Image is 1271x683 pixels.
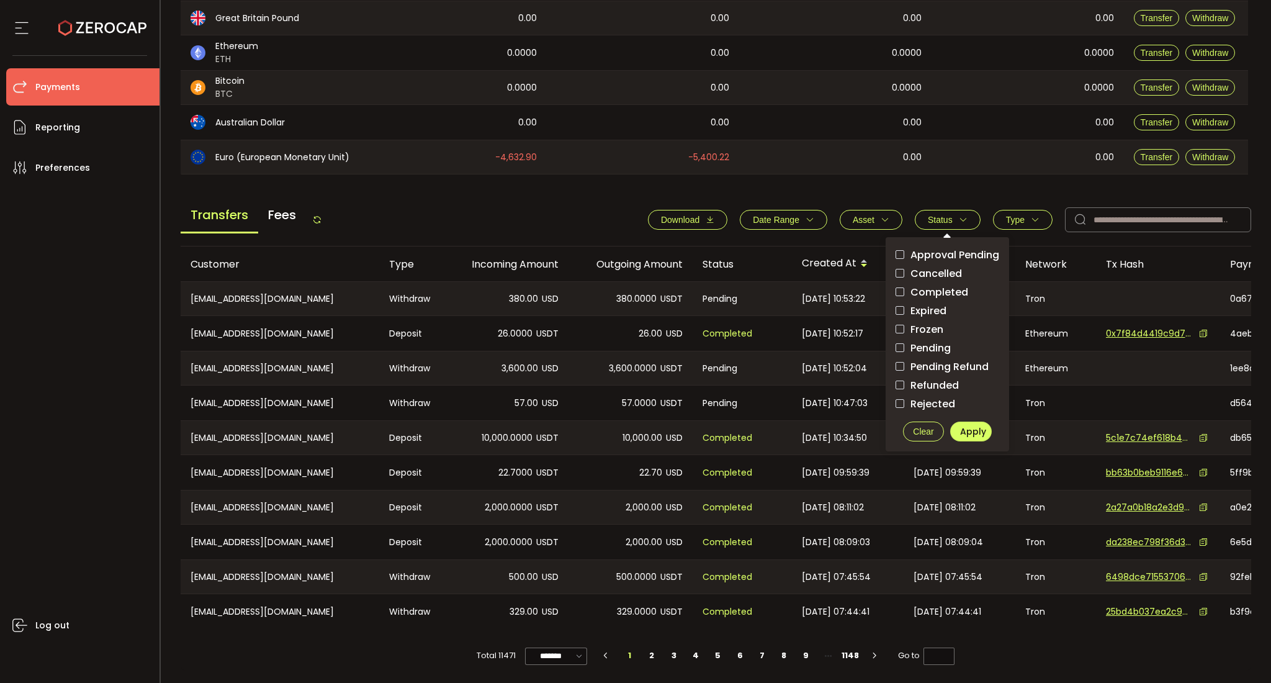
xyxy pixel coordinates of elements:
[1192,117,1228,127] span: Withdraw
[802,396,868,410] span: [DATE] 10:47:03
[839,647,861,664] li: 1148
[914,466,981,480] span: [DATE] 09:59:39
[751,647,773,664] li: 7
[510,605,538,619] span: 329.00
[660,605,683,619] span: USDT
[666,327,683,341] span: USD
[1106,571,1193,584] span: 6498dce715537060b84045e6e735fd6e1c00cd342d21894ac0931d5a8f57b7b5
[379,594,444,629] div: Withdraw
[501,361,538,376] span: 3,600.00
[542,396,559,410] span: USD
[379,257,444,271] div: Type
[379,491,444,524] div: Deposit
[685,647,707,664] li: 4
[1185,10,1235,26] button: Withdraw
[215,75,245,88] span: Bitcoin
[1015,351,1096,385] div: Ethereum
[181,560,379,594] div: [EMAIL_ADDRESS][DOMAIN_NAME]
[379,282,444,315] div: Withdraw
[703,500,752,515] span: Completed
[181,282,379,315] div: [EMAIL_ADDRESS][DOMAIN_NAME]
[740,210,827,230] button: Date Range
[688,150,729,165] span: -5,400.22
[35,617,70,635] span: Log out
[1106,327,1193,340] span: 0x7f84d4419c9d7152bc543fd414c16a26e440790564e45bb087727a9ca83e694b
[914,570,982,584] span: [DATE] 07:45:54
[622,431,662,445] span: 10,000.00
[661,215,699,225] span: Download
[1141,83,1173,93] span: Transfer
[729,647,751,664] li: 6
[898,647,954,664] span: Go to
[626,500,662,515] span: 2,000.00
[903,11,922,25] span: 0.00
[509,570,538,584] span: 500.00
[485,535,532,550] span: 2,000.0000
[1192,48,1228,58] span: Withdraw
[802,361,867,376] span: [DATE] 10:52:04
[215,88,245,101] span: BTC
[711,115,729,130] span: 0.00
[482,431,532,445] span: 10,000.0000
[181,316,379,351] div: [EMAIL_ADDRESS][DOMAIN_NAME]
[536,500,559,515] span: USDT
[892,81,922,95] span: 0.0000
[568,257,693,271] div: Outgoing Amount
[536,327,559,341] span: USDT
[802,292,865,306] span: [DATE] 10:53:22
[215,12,299,25] span: Great Britain Pound
[1134,79,1180,96] button: Transfer
[1141,13,1173,23] span: Transfer
[903,150,922,165] span: 0.00
[896,247,999,412] div: checkbox-group
[616,292,657,306] span: 380.0000
[379,455,444,490] div: Deposit
[660,570,683,584] span: USDT
[660,396,683,410] span: USDT
[215,116,285,129] span: Australian Dollar
[802,535,870,550] span: [DATE] 08:09:03
[622,396,657,410] span: 57.0000
[35,119,80,137] span: Reporting
[444,257,568,271] div: Incoming Amount
[904,323,943,335] span: Frozen
[914,605,981,619] span: [DATE] 07:44:41
[802,327,863,341] span: [DATE] 10:52:17
[498,466,532,480] span: 22.7000
[1185,79,1235,96] button: Withdraw
[640,647,663,664] li: 2
[536,466,559,480] span: USDT
[379,560,444,594] div: Withdraw
[191,11,205,25] img: gbp_portfolio.svg
[1015,257,1096,271] div: Network
[703,327,752,341] span: Completed
[1015,282,1096,315] div: Tron
[1185,149,1235,165] button: Withdraw
[904,286,968,298] span: Completed
[1095,150,1114,165] span: 0.00
[1015,386,1096,420] div: Tron
[903,422,945,441] button: Clear
[495,150,537,165] span: -4,632.90
[215,151,349,164] span: Euro (European Monetary Unit)
[1134,10,1180,26] button: Transfer
[1084,81,1114,95] span: 0.0000
[1015,421,1096,455] div: Tron
[1096,257,1220,271] div: Tx Hash
[711,46,729,60] span: 0.00
[1192,83,1228,93] span: Withdraw
[903,115,922,130] span: 0.00
[509,292,538,306] span: 380.00
[773,647,795,664] li: 8
[181,257,379,271] div: Customer
[792,253,904,274] div: Created At
[626,535,662,550] span: 2,000.00
[666,535,683,550] span: USD
[536,535,559,550] span: USDT
[518,115,537,130] span: 0.00
[181,455,379,490] div: [EMAIL_ADDRESS][DOMAIN_NAME]
[707,647,729,664] li: 5
[904,361,989,373] span: Pending Refund
[379,421,444,455] div: Deposit
[904,342,951,354] span: Pending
